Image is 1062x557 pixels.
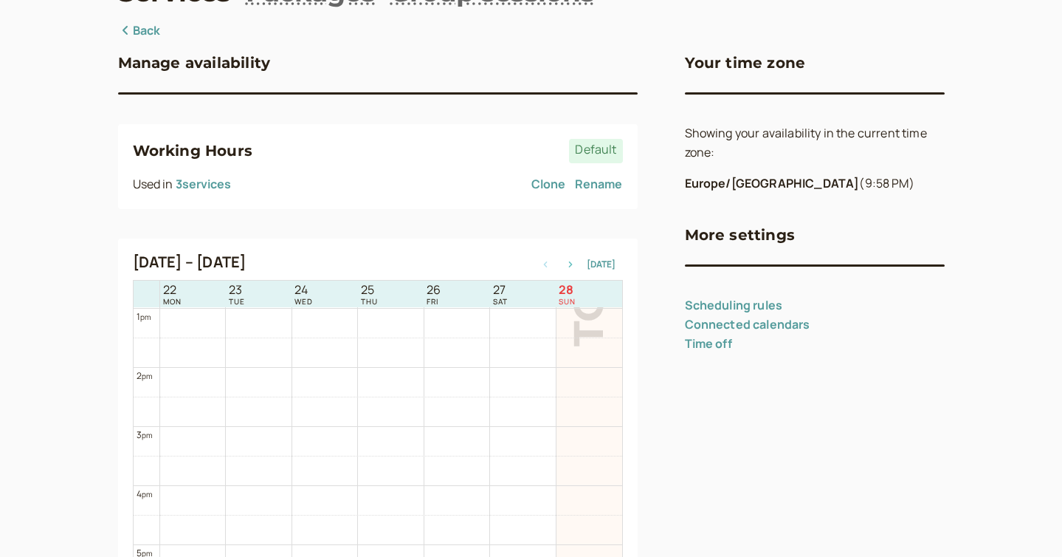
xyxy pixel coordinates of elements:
span: Default [569,139,622,163]
h3: Your time zone [685,51,806,75]
h3: More settings [685,223,796,247]
b: Europe/[GEOGRAPHIC_DATA] [685,175,860,191]
a: Time off [685,335,732,352]
a: September 26, 2025 [424,281,444,307]
span: 23 [229,283,245,297]
span: 26 [427,283,441,297]
p: ( 9:58 PM ) [685,174,945,194]
span: pm [142,489,152,499]
iframe: Chat Widget [988,486,1062,557]
div: Used in [133,175,231,194]
div: 4 [137,487,153,501]
a: Rename [575,175,623,194]
button: 3services [176,177,231,191]
a: September 28, 2025 [556,281,579,307]
p: Showing your availability in the current time zone: [685,124,945,163]
h3: Working Hours [133,139,253,163]
span: pm [142,430,152,440]
span: 22 [163,283,182,297]
span: 27 [493,283,508,297]
span: 24 [294,283,313,297]
a: Scheduling rules [685,297,783,313]
span: pm [142,371,152,381]
span: TUE [229,297,245,306]
button: [DATE] [587,259,616,270]
div: 1 [137,310,151,324]
a: September 27, 2025 [490,281,511,307]
span: pm [140,312,151,322]
a: September 23, 2025 [226,281,248,307]
div: 3 [137,428,153,442]
a: September 24, 2025 [292,281,316,307]
a: Back [118,21,161,41]
span: FRI [427,297,441,306]
a: Connected calendars [685,316,810,332]
a: September 22, 2025 [160,281,185,307]
a: September 25, 2025 [358,281,381,307]
span: SUN [559,297,576,306]
span: SAT [493,297,508,306]
span: 28 [559,283,576,297]
span: MON [163,297,182,306]
div: 2 [137,369,153,383]
a: Clone [531,175,566,194]
span: WED [294,297,313,306]
h3: Manage availability [118,51,271,75]
span: 25 [361,283,378,297]
h2: [DATE] – [DATE] [133,253,246,271]
span: THU [361,297,378,306]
